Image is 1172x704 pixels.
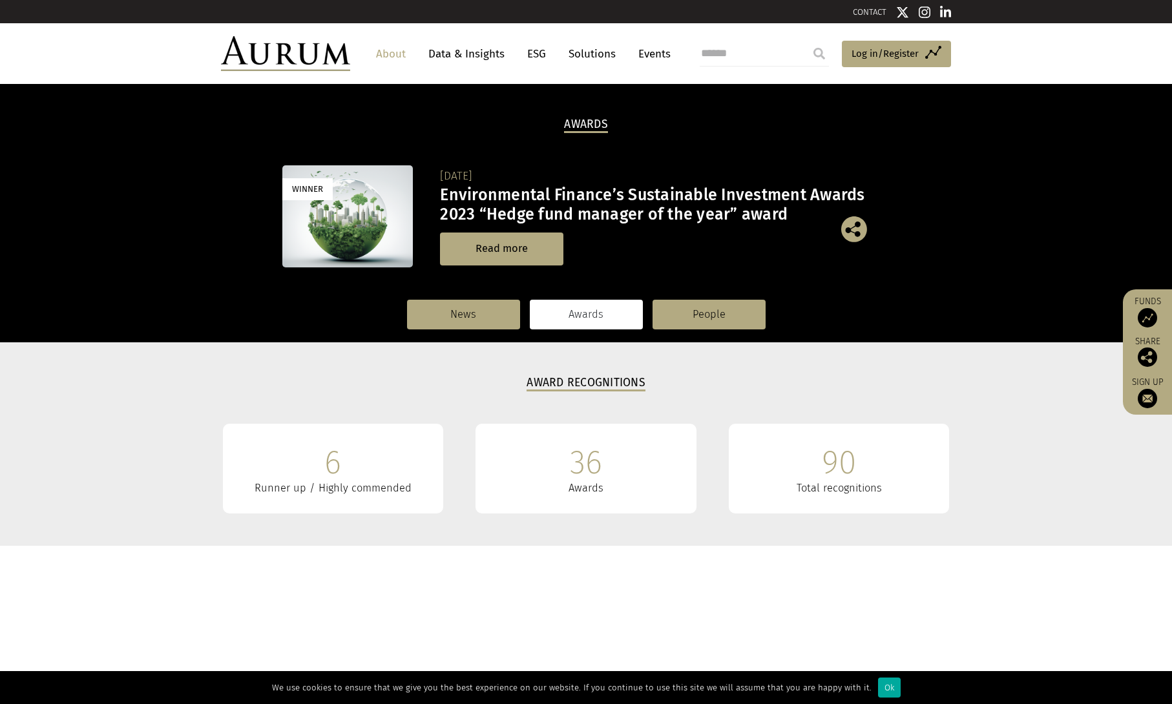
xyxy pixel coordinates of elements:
a: People [653,300,766,329]
a: ESG [521,42,552,66]
div: Winner [282,178,333,200]
div: Ok [878,678,901,698]
a: Funds [1129,296,1166,327]
img: Sign up to our newsletter [1138,389,1157,408]
img: Instagram icon [919,6,930,19]
input: Submit [806,41,832,67]
a: CONTACT [853,7,886,17]
img: Twitter icon [896,6,909,19]
div: 6 [324,443,341,482]
div: [DATE] [440,167,886,185]
div: Share [1129,337,1166,367]
a: Awards [530,300,643,329]
a: About [370,42,412,66]
a: News [407,300,520,329]
a: Events [632,42,671,66]
a: Solutions [562,42,622,66]
img: Aurum [221,36,350,71]
a: Sign up [1129,377,1166,408]
a: Data & Insights [422,42,511,66]
a: Log in/Register [842,41,951,68]
h3: Award Recognitions [527,376,645,391]
div: Awards [495,482,677,495]
img: Share this post [1138,347,1157,367]
div: Total recognitions [748,482,930,495]
img: Linkedin icon [940,6,952,19]
h3: Environmental Finance’s Sustainable Investment Awards 2023 “Hedge fund manager of the year” award [440,185,886,224]
img: Access Funds [1138,308,1157,327]
a: Read more [440,233,563,265]
h2: Awards [564,118,608,133]
div: 36 [570,443,602,482]
div: Runner up / Highly commended [242,482,424,495]
div: 90 [822,443,856,482]
span: Log in/Register [852,46,919,61]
